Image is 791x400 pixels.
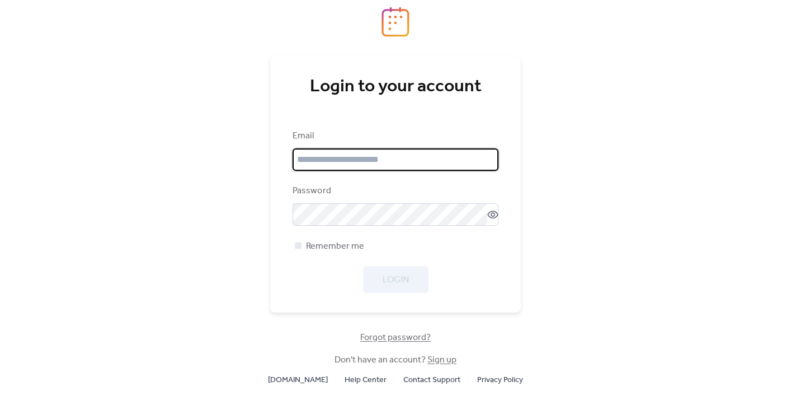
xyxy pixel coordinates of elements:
[427,351,456,369] a: Sign up
[268,373,328,387] a: [DOMAIN_NAME]
[345,374,387,387] span: Help Center
[335,354,456,367] span: Don't have an account?
[268,374,328,387] span: [DOMAIN_NAME]
[403,374,460,387] span: Contact Support
[293,129,496,143] div: Email
[477,374,523,387] span: Privacy Policy
[306,240,364,253] span: Remember me
[345,373,387,387] a: Help Center
[382,7,409,37] img: logo
[360,334,431,341] a: Forgot password?
[477,373,523,387] a: Privacy Policy
[293,184,496,198] div: Password
[360,331,431,345] span: Forgot password?
[293,76,498,98] div: Login to your account
[403,373,460,387] a: Contact Support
